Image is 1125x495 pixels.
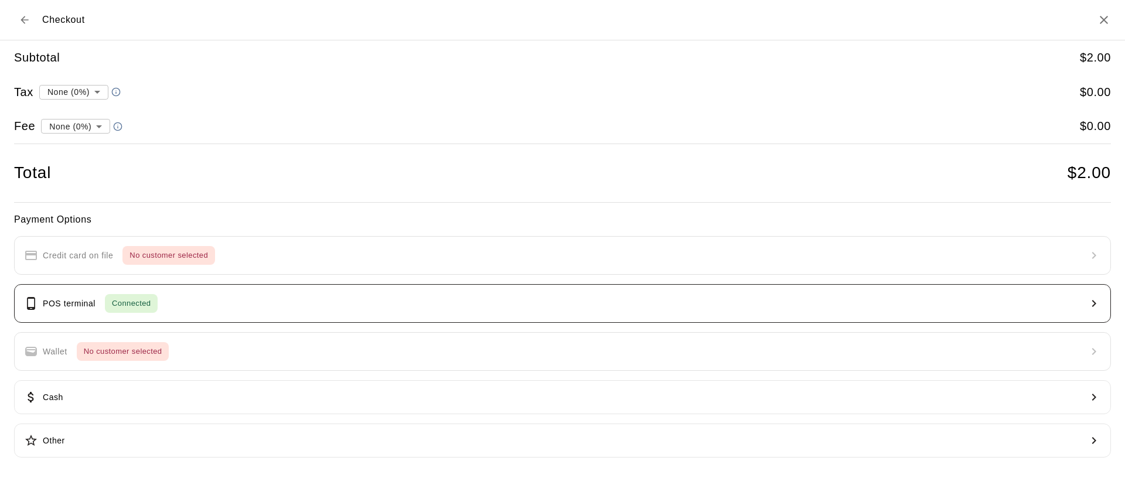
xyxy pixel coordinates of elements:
[43,435,65,447] p: Other
[14,50,60,66] h5: Subtotal
[39,81,108,103] div: None (0%)
[1080,84,1111,100] h5: $ 0.00
[14,284,1111,323] button: POS terminalConnected
[1097,13,1111,27] button: Close
[41,115,110,137] div: None (0%)
[43,298,96,310] p: POS terminal
[14,212,1111,227] h6: Payment Options
[1068,163,1111,183] h4: $ 2.00
[14,9,35,30] button: Back to cart
[14,163,51,183] h4: Total
[1080,118,1111,134] h5: $ 0.00
[43,391,63,404] p: Cash
[14,424,1111,458] button: Other
[14,84,33,100] h5: Tax
[14,9,85,30] div: Checkout
[14,118,35,134] h5: Fee
[14,380,1111,414] button: Cash
[105,297,158,310] span: Connected
[1080,50,1111,66] h5: $ 2.00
